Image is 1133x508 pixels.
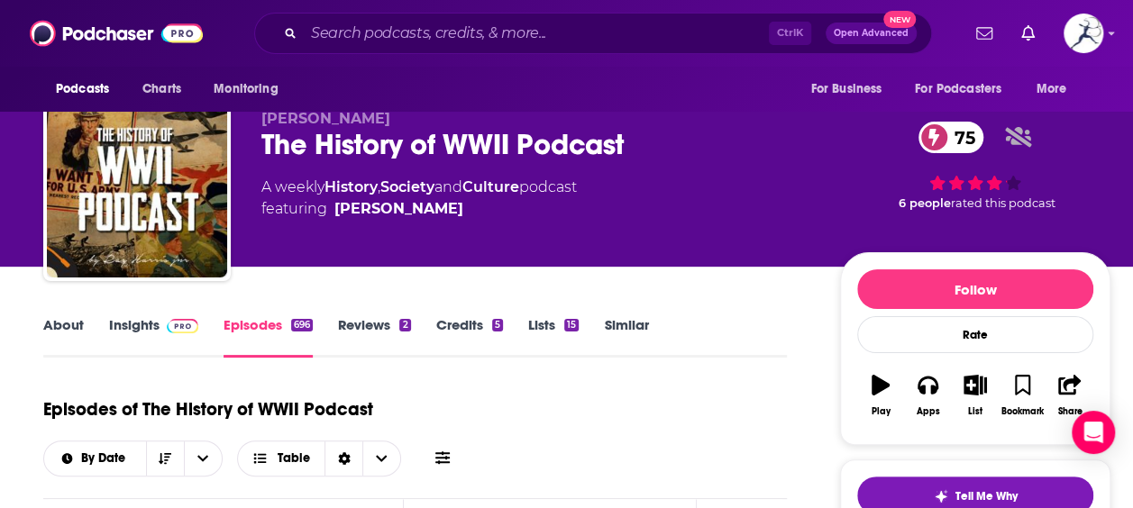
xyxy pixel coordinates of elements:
div: Share [1057,406,1082,417]
div: Bookmark [1001,406,1044,417]
button: Share [1046,363,1093,428]
img: The History of WWII Podcast [47,97,227,277]
a: Society [380,178,434,195]
button: Open AdvancedNew [826,23,917,44]
button: open menu [201,72,301,106]
div: Search podcasts, credits, & more... [254,13,932,54]
span: Table [278,452,310,465]
div: Open Intercom Messenger [1072,411,1115,454]
a: Credits5 [436,316,503,358]
a: Charts [131,72,192,106]
a: Show notifications dropdown [1014,18,1042,49]
span: More [1037,77,1067,102]
div: 75 6 peoplerated this podcast [840,110,1110,222]
div: A weekly podcast [261,177,577,220]
div: 5 [492,319,503,331]
span: By Date [81,452,132,465]
a: InsightsPodchaser Pro [109,316,198,358]
button: Play [857,363,904,428]
span: and [434,178,462,195]
button: Choose View [237,440,402,476]
div: 696 [291,319,313,331]
span: Charts [142,77,181,102]
span: New [883,11,916,28]
h1: Episodes of The History of WWII Podcast [43,398,373,421]
span: For Business [810,77,882,102]
div: Rate [857,316,1093,353]
button: open menu [903,72,1028,106]
span: For Podcasters [915,77,1001,102]
button: open menu [43,72,132,106]
span: Ctrl K [769,22,811,45]
button: List [952,363,999,428]
img: User Profile [1064,14,1103,53]
a: Ray Harris Jr [334,198,463,220]
input: Search podcasts, credits, & more... [304,19,769,48]
button: Bookmark [999,363,1046,428]
span: Open Advanced [834,29,909,38]
span: Tell Me Why [955,489,1018,503]
div: Play [872,406,891,417]
button: open menu [1024,72,1090,106]
a: Show notifications dropdown [969,18,1000,49]
span: Podcasts [56,77,109,102]
img: Podchaser Pro [167,319,198,333]
a: Reviews2 [338,316,410,358]
a: Episodes696 [224,316,313,358]
button: open menu [798,72,904,106]
h2: Choose List sort [43,440,223,476]
img: tell me why sparkle [934,489,948,503]
button: Follow [857,269,1093,309]
span: , [378,178,380,195]
button: Apps [904,363,951,428]
span: [PERSON_NAME] [261,110,390,127]
button: Show profile menu [1064,14,1103,53]
div: 2 [399,319,410,331]
a: Similar [604,316,648,358]
div: Sort Direction [324,441,362,476]
span: Logged in as BloomsburySpecialInterest [1064,14,1103,53]
button: open menu [184,441,222,476]
div: 15 [564,319,579,331]
span: 6 people [899,196,951,210]
a: 75 [918,122,984,153]
a: History [324,178,378,195]
span: featuring [261,198,577,220]
button: open menu [44,452,146,465]
a: Lists15 [528,316,579,358]
span: Monitoring [214,77,278,102]
span: 75 [937,122,984,153]
button: Sort Direction [146,441,184,476]
span: rated this podcast [951,196,1055,210]
img: Podchaser - Follow, Share and Rate Podcasts [30,16,203,50]
a: Culture [462,178,519,195]
div: Apps [917,406,940,417]
div: List [968,406,982,417]
a: About [43,316,84,358]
